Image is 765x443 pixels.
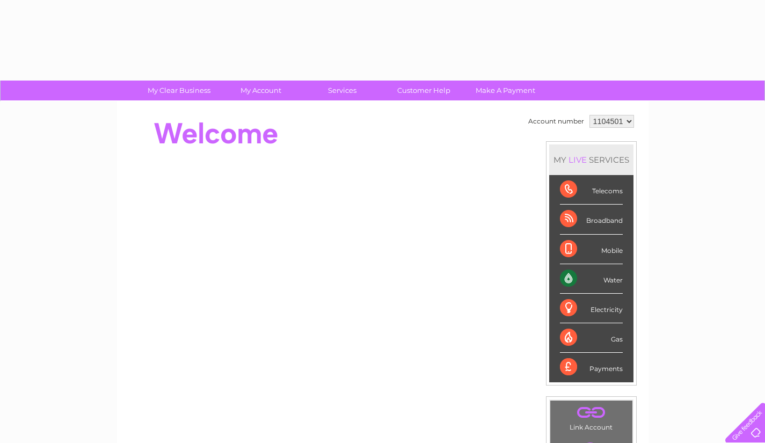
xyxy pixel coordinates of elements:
[560,264,623,294] div: Water
[566,155,589,165] div: LIVE
[298,81,387,100] a: Services
[560,235,623,264] div: Mobile
[550,400,633,434] td: Link Account
[135,81,223,100] a: My Clear Business
[560,175,623,205] div: Telecoms
[549,144,633,175] div: MY SERVICES
[560,353,623,382] div: Payments
[461,81,550,100] a: Make A Payment
[560,205,623,234] div: Broadband
[560,294,623,323] div: Electricity
[526,112,587,130] td: Account number
[560,323,623,353] div: Gas
[553,403,630,422] a: .
[380,81,468,100] a: Customer Help
[216,81,305,100] a: My Account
